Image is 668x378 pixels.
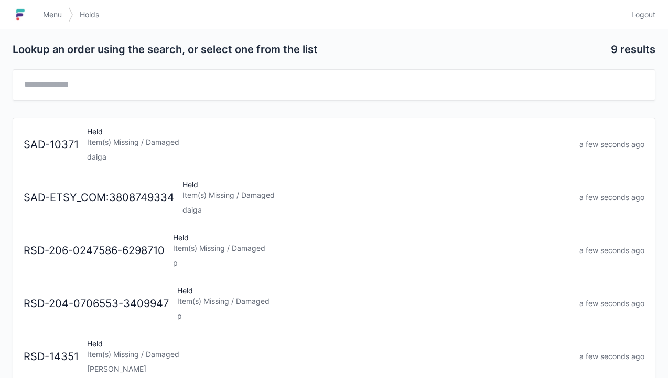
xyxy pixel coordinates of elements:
[13,118,655,171] a: SAD-10371HeldItem(s) Missing / Damageddaigaa few seconds ago
[80,9,99,20] span: Holds
[87,349,571,360] div: Item(s) Missing / Damaged
[177,296,571,307] div: Item(s) Missing / Damaged
[87,364,571,374] div: [PERSON_NAME]
[19,243,169,258] div: RSD-206-0247586-6298710
[19,137,83,152] div: SAD-10371
[87,137,571,148] div: Item(s) Missing / Damaged
[625,5,655,24] a: Logout
[575,139,649,150] div: a few seconds ago
[13,224,655,277] a: RSD-206-0247586-6298710HeldItem(s) Missing / Damagedpa few seconds ago
[13,6,28,23] img: logo-small.jpg
[631,9,655,20] span: Logout
[83,127,575,162] div: Held
[73,5,105,24] a: Holds
[19,349,83,364] div: RSD-14351
[13,171,655,224] a: SAD-ETSY_COM:3808749334HeldItem(s) Missing / Damageddaigaa few seconds ago
[575,351,649,362] div: a few seconds ago
[182,190,571,201] div: Item(s) Missing / Damaged
[68,2,73,27] img: svg>
[83,339,575,374] div: Held
[575,298,649,309] div: a few seconds ago
[87,152,571,162] div: daiga
[177,311,571,321] div: p
[575,245,649,256] div: a few seconds ago
[43,9,62,20] span: Menu
[19,190,178,205] div: SAD-ETSY_COM:3808749334
[37,5,68,24] a: Menu
[173,286,575,321] div: Held
[575,192,649,203] div: a few seconds ago
[611,42,655,57] h2: 9 results
[169,233,575,268] div: Held
[13,42,602,57] h2: Lookup an order using the search, or select one from the list
[173,243,571,254] div: Item(s) Missing / Damaged
[19,296,173,311] div: RSD-204-0706553-3409947
[13,277,655,330] a: RSD-204-0706553-3409947HeldItem(s) Missing / Damagedpa few seconds ago
[182,205,571,215] div: daiga
[173,258,571,268] div: p
[178,180,575,215] div: Held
